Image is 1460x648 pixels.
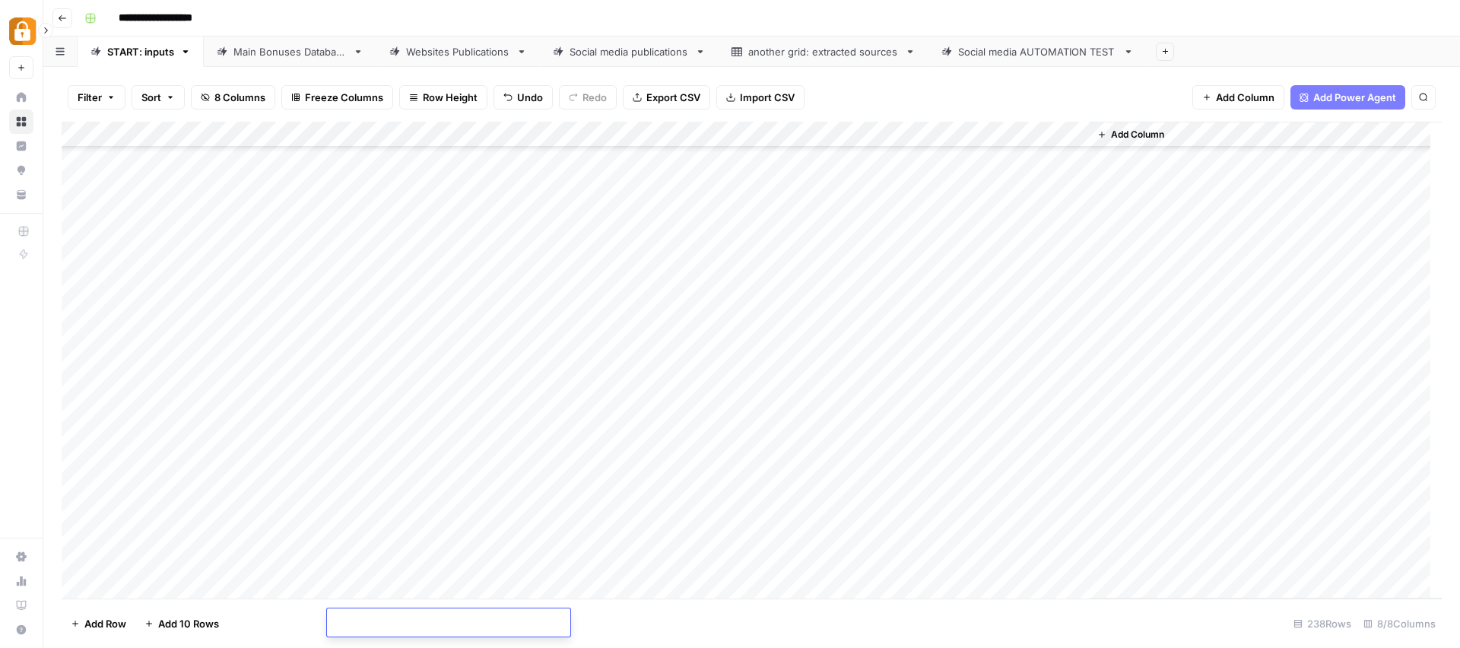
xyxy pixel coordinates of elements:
span: Filter [78,90,102,105]
span: Add Power Agent [1313,90,1396,105]
div: 238 Rows [1287,611,1357,636]
span: 8 Columns [214,90,265,105]
button: Export CSV [623,85,710,110]
a: Learning Hub [9,593,33,618]
span: Add 10 Rows [158,616,219,631]
button: Workspace: Adzz [9,12,33,50]
button: Undo [494,85,553,110]
button: Help + Support [9,618,33,642]
button: Add Row [62,611,135,636]
div: 8/8 Columns [1357,611,1442,636]
span: Export CSV [646,90,700,105]
span: Add Row [84,616,126,631]
a: Settings [9,545,33,569]
a: Insights [9,134,33,158]
button: Add Column [1091,125,1170,145]
a: Usage [9,569,33,593]
button: Redo [559,85,617,110]
span: Undo [517,90,543,105]
div: Websites Publications [406,44,510,59]
span: Add Column [1216,90,1274,105]
a: Social media AUTOMATION TEST [928,37,1147,67]
a: Your Data [9,183,33,207]
span: Freeze Columns [305,90,383,105]
button: Freeze Columns [281,85,393,110]
a: another grid: extracted sources [719,37,928,67]
button: Sort [132,85,185,110]
a: Main Bonuses Database [204,37,376,67]
button: 8 Columns [191,85,275,110]
span: Add Column [1111,128,1164,141]
span: Redo [582,90,607,105]
button: Row Height [399,85,487,110]
div: Main Bonuses Database [233,44,347,59]
span: Sort [141,90,161,105]
a: START: inputs [78,37,204,67]
button: Add 10 Rows [135,611,228,636]
div: Social media publications [570,44,689,59]
span: Row Height [423,90,478,105]
button: Add Column [1192,85,1284,110]
a: Opportunities [9,158,33,183]
a: Home [9,85,33,110]
div: Social media AUTOMATION TEST [958,44,1117,59]
button: Filter [68,85,125,110]
a: Websites Publications [376,37,540,67]
a: Social media publications [540,37,719,67]
div: another grid: extracted sources [748,44,899,59]
span: Import CSV [740,90,795,105]
button: Add Power Agent [1290,85,1405,110]
div: START: inputs [107,44,174,59]
img: Adzz Logo [9,17,36,45]
a: Browse [9,110,33,134]
button: Import CSV [716,85,805,110]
